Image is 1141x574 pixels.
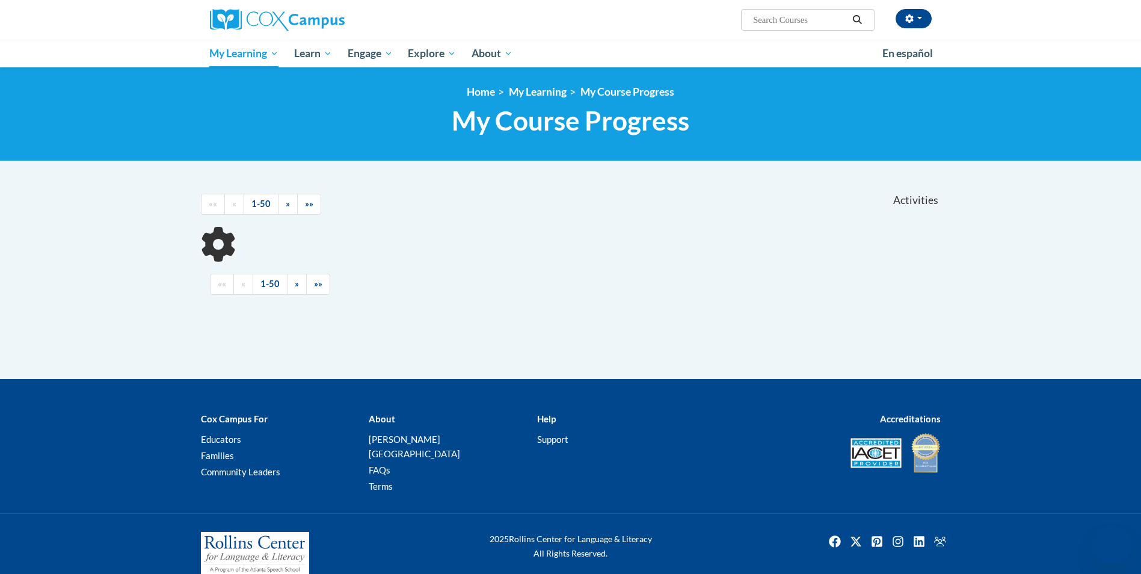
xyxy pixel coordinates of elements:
[305,199,313,209] span: »»
[297,194,321,215] a: End
[537,413,556,424] b: Help
[472,46,512,61] span: About
[369,413,395,424] b: About
[244,194,278,215] a: 1-50
[875,41,941,66] a: En español
[850,438,902,468] img: Accredited IACET® Provider
[752,13,848,27] input: Search Courses
[467,85,495,98] a: Home
[287,274,307,295] a: Next
[241,279,245,289] span: «
[218,279,226,289] span: ««
[896,9,932,28] button: Account Settings
[825,532,844,551] a: Facebook
[278,194,298,215] a: Next
[314,279,322,289] span: »»
[209,199,217,209] span: ««
[210,9,345,31] img: Cox Campus
[295,279,299,289] span: »
[192,40,950,67] div: Main menu
[846,532,866,551] a: Twitter
[201,413,268,424] b: Cox Campus For
[232,199,236,209] span: «
[880,413,941,424] b: Accreditations
[306,274,330,295] a: End
[294,46,332,61] span: Learn
[909,532,929,551] img: LinkedIn icon
[210,274,234,295] a: Begining
[537,434,568,445] a: Support
[210,9,438,31] a: Cox Campus
[253,274,288,295] a: 1-50
[233,274,253,295] a: Previous
[224,194,244,215] a: Previous
[1093,526,1131,564] iframe: Button to launch messaging window
[509,85,567,98] a: My Learning
[286,199,290,209] span: »
[888,532,908,551] img: Instagram icon
[400,40,464,67] a: Explore
[369,464,390,475] a: FAQs
[369,434,460,459] a: [PERSON_NAME][GEOGRAPHIC_DATA]
[201,194,225,215] a: Begining
[201,450,234,461] a: Families
[580,85,674,98] a: My Course Progress
[911,432,941,474] img: IDA® Accredited
[893,194,938,207] span: Activities
[464,40,520,67] a: About
[202,40,287,67] a: My Learning
[825,532,844,551] img: Facebook icon
[867,532,887,551] a: Pinterest
[209,46,278,61] span: My Learning
[408,46,456,61] span: Explore
[930,532,950,551] img: Facebook group icon
[490,534,509,544] span: 2025
[867,532,887,551] img: Pinterest icon
[286,40,340,67] a: Learn
[888,532,908,551] a: Instagram
[846,532,866,551] img: Twitter icon
[882,47,933,60] span: En español
[848,13,866,27] button: Search
[201,532,309,574] img: Rollins Center for Language & Literacy - A Program of the Atlanta Speech School
[444,532,697,561] div: Rollins Center for Language & Literacy All Rights Reserved.
[369,481,393,492] a: Terms
[201,434,241,445] a: Educators
[340,40,401,67] a: Engage
[348,46,393,61] span: Engage
[909,532,929,551] a: Linkedin
[201,466,280,477] a: Community Leaders
[452,105,689,137] span: My Course Progress
[930,532,950,551] a: Facebook Group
